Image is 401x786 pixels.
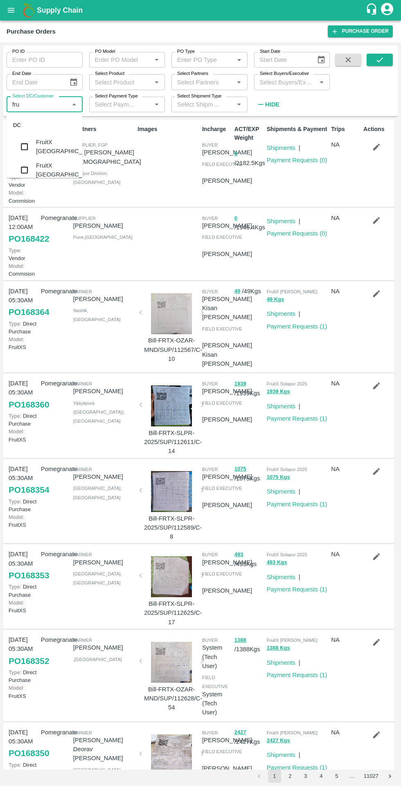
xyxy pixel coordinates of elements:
[12,48,25,55] label: PO ID
[9,761,38,777] p: Direct Purchase
[73,125,135,134] p: Partners
[202,675,228,689] span: field executive
[73,467,92,472] span: Farmer
[92,99,139,110] input: Select Payment Type
[267,415,327,422] a: Payment Requests (1)
[69,99,79,110] button: Close
[234,464,264,483] p: / 1075 Kgs
[328,25,393,37] a: Purchase Order
[41,379,70,388] p: Pomegranate
[9,728,38,746] p: [DATE] 05:30AM
[234,214,237,223] button: 0
[9,746,49,761] a: PO168350
[9,336,24,342] span: Model:
[174,54,232,65] input: Enter PO Type
[234,54,244,65] button: Open
[234,728,264,747] p: / 2427 Kgs
[9,379,38,397] p: [DATE] 05:30AM
[202,249,252,258] p: [PERSON_NAME]
[9,428,24,435] span: Model:
[37,6,83,14] b: Supply Chain
[265,101,279,108] strong: Hide
[202,764,252,773] p: [PERSON_NAME]
[267,558,287,567] button: 493 Kgs
[9,568,49,583] a: PO168353
[151,54,162,65] button: Open
[295,569,300,582] div: |
[9,684,38,700] p: FruitXS
[36,138,99,156] div: FruitX [GEOGRAPHIC_DATA]
[257,77,314,87] input: Select Buyers/Executive
[202,486,242,491] span: field executive
[73,148,141,166] p: MD [PERSON_NAME][DEMOGRAPHIC_DATA]
[9,498,21,505] span: Type:
[9,482,49,497] a: PO168354
[73,143,108,147] span: Supplier, FGP
[346,772,359,780] div: …
[144,685,199,712] p: Bill-FRTX-OZAR-MND/SUP/112628/C-54
[234,550,264,569] p: / 493 Kgs
[267,638,318,643] span: FruitX [PERSON_NAME]
[234,728,246,737] button: 2427
[9,654,49,668] a: PO168352
[9,600,24,606] span: Model:
[202,690,231,717] p: System (Tech User)
[234,125,264,142] p: ACT/EXP Weight
[202,736,252,745] p: [PERSON_NAME]
[9,635,38,654] p: [DATE] 05:30AM
[9,99,67,110] input: Select DC/Customer
[137,125,199,134] p: Images
[9,320,38,335] p: Direct Purchase
[202,586,252,595] p: [PERSON_NAME]
[144,514,199,541] p: Bill-FRTX-SLPR-2025/SUP/112589/C-8
[177,70,208,77] label: Select Partners
[41,213,70,222] p: Pomegranate
[9,762,21,768] span: Type:
[9,321,21,327] span: Type:
[267,752,295,758] a: Shipments
[73,657,122,662] span: , [GEOGRAPHIC_DATA]
[9,263,24,269] span: Model:
[365,3,380,18] div: customer-support
[7,52,83,68] input: Enter PO ID
[267,218,295,224] a: Shipments
[12,70,31,77] label: End Date
[9,189,38,204] p: Commision
[331,125,360,134] p: Trips
[9,287,38,305] p: [DATE] 05:30AM
[9,669,21,675] span: Type:
[234,379,264,398] p: / 1939 Kgs
[202,415,252,424] p: [PERSON_NAME]
[234,550,243,559] button: 493
[267,730,318,735] span: FruitX [PERSON_NAME]
[267,145,295,151] a: Shipments
[37,5,365,16] a: Supply Chain
[41,635,70,644] p: Pomegranate
[313,52,329,68] button: Choose date
[73,171,121,185] span: Jodhpur Division , [GEOGRAPHIC_DATA]
[202,176,252,185] p: [PERSON_NAME]
[267,467,307,472] span: FruitX Solapur 2025
[251,770,398,783] nav: pagination navigation
[234,636,246,645] button: 1388
[202,148,252,157] p: [PERSON_NAME]
[284,770,297,783] button: Go to page 2
[9,498,38,513] p: Direct Purchase
[7,116,83,135] div: DC
[267,736,290,745] button: 2427 Kgs
[73,235,133,240] span: Pune , [GEOGRAPHIC_DATA]
[144,336,199,363] p: Bill-FRTX-OZAR-MND/SUP/112567/C-10
[73,308,121,322] span: Nashik , [GEOGRAPHIC_DATA]
[7,26,56,37] div: Purchase Orders
[267,157,327,163] a: Payment Requests (0)
[299,770,312,783] button: Go to page 3
[234,464,246,474] button: 1075
[9,599,38,614] p: FruitXS
[202,501,252,510] p: [PERSON_NAME]
[73,387,135,396] p: [PERSON_NAME]
[254,52,310,68] input: Start Date
[9,464,38,483] p: [DATE] 05:30AM
[260,70,309,77] label: Select Buyers/Executive
[9,583,38,598] p: Direct Purchase
[267,403,295,410] a: Shipments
